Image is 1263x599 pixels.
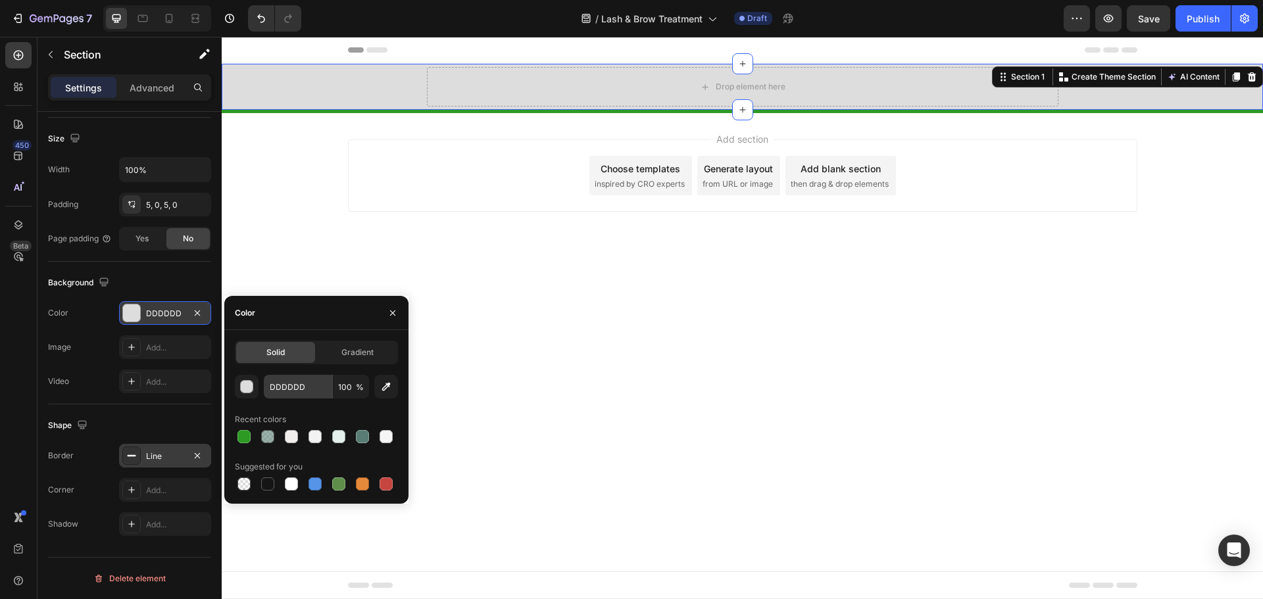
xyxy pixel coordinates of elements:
[481,141,551,153] span: from URL or image
[48,233,112,245] div: Page padding
[601,12,703,26] span: Lash & Brow Treatment
[494,45,564,55] div: Drop element here
[266,347,285,358] span: Solid
[93,571,166,587] div: Delete element
[48,375,69,387] div: Video
[579,125,659,139] div: Add blank section
[235,307,255,319] div: Color
[373,141,463,153] span: inspired by CRO experts
[850,34,934,46] p: Create Theme Section
[146,519,208,531] div: Add...
[1187,12,1220,26] div: Publish
[379,125,458,139] div: Choose templates
[48,417,90,435] div: Shape
[482,125,551,139] div: Generate layout
[146,342,208,354] div: Add...
[569,141,667,153] span: then drag & drop elements
[747,12,767,24] span: Draft
[48,484,74,496] div: Corner
[146,376,208,388] div: Add...
[787,34,826,46] div: Section 1
[341,347,374,358] span: Gradient
[48,130,83,148] div: Size
[130,81,174,95] p: Advanced
[48,164,70,176] div: Width
[136,233,149,245] span: Yes
[48,518,78,530] div: Shadow
[248,5,301,32] div: Undo/Redo
[146,308,184,320] div: DDDDDD
[10,241,32,251] div: Beta
[1138,13,1160,24] span: Save
[48,450,74,462] div: Border
[943,32,1001,48] button: AI Content
[65,81,102,95] p: Settings
[1176,5,1231,32] button: Publish
[264,375,332,398] input: Eg: FFFFFF
[1218,535,1250,566] div: Open Intercom Messenger
[235,461,303,473] div: Suggested for you
[146,199,208,211] div: 5, 0, 5, 0
[64,47,172,62] p: Section
[48,199,78,210] div: Padding
[146,485,208,496] div: Add...
[48,274,112,292] div: Background
[235,414,286,425] div: Recent colors
[86,11,92,26] p: 7
[183,233,193,245] span: No
[120,158,210,181] input: Auto
[595,12,599,26] span: /
[12,140,32,151] div: 450
[1127,5,1170,32] button: Save
[146,450,184,462] div: Line
[48,568,211,589] button: Delete element
[489,95,552,109] span: Add section
[48,341,71,353] div: Image
[48,307,68,319] div: Color
[5,5,98,32] button: 7
[356,381,364,393] span: %
[222,37,1263,599] iframe: Design area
